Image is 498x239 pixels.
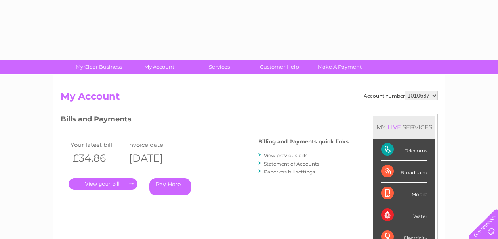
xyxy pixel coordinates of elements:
a: Pay Here [149,178,191,195]
a: My Account [126,60,192,74]
div: Water [381,204,427,226]
a: My Clear Business [66,60,132,74]
h3: Bills and Payments [61,114,349,127]
a: Statement of Accounts [264,161,319,167]
h2: My Account [61,91,438,106]
div: Mobile [381,183,427,204]
a: Make A Payment [307,60,372,74]
a: . [69,178,137,190]
div: Broadband [381,161,427,183]
td: Invoice date [125,139,182,150]
th: [DATE] [125,150,182,166]
div: Telecoms [381,139,427,161]
a: Services [187,60,252,74]
div: LIVE [386,123,403,131]
a: Paperless bill settings [264,169,315,175]
a: Customer Help [247,60,312,74]
a: View previous bills [264,152,307,158]
td: Your latest bill [69,139,126,150]
h4: Billing and Payments quick links [258,139,349,145]
div: Account number [364,91,438,100]
div: MY SERVICES [373,116,435,139]
th: £34.86 [69,150,126,166]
